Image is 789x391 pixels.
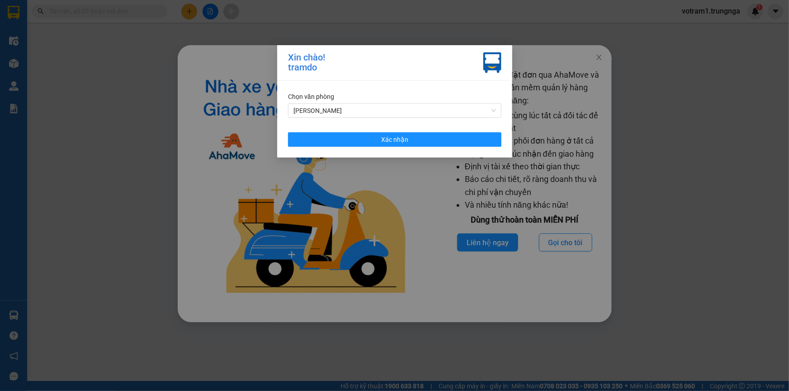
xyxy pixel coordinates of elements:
[288,92,501,102] div: Chọn văn phòng
[293,104,496,117] span: Phan Thiết
[381,135,408,144] span: Xác nhận
[288,132,501,147] button: Xác nhận
[288,52,325,73] div: Xin chào! tramdo
[483,52,501,73] img: vxr-icon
